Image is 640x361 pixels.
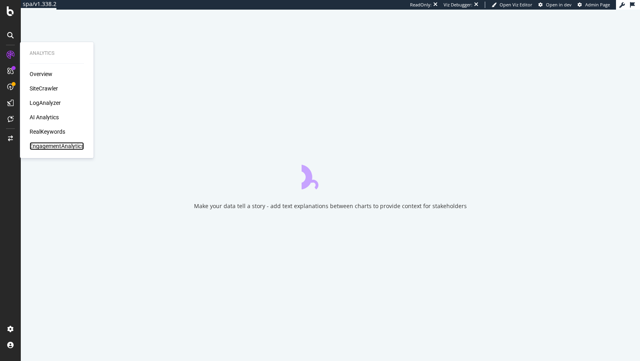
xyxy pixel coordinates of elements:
div: ReadOnly: [410,2,432,8]
a: LogAnalyzer [30,99,61,107]
div: animation [302,160,359,189]
div: Viz Debugger: [444,2,472,8]
a: Admin Page [578,2,610,8]
a: RealKeywords [30,128,65,136]
div: Make your data tell a story - add text explanations between charts to provide context for stakeho... [194,202,467,210]
a: Open in dev [538,2,572,8]
span: Open in dev [546,2,572,8]
a: Overview [30,70,52,78]
a: Open Viz Editor [492,2,532,8]
div: Analytics [30,50,84,57]
span: Admin Page [585,2,610,8]
a: SiteCrawler [30,84,58,92]
a: EngagementAnalytics [30,142,84,150]
span: Open Viz Editor [500,2,532,8]
a: AI Analytics [30,113,59,121]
